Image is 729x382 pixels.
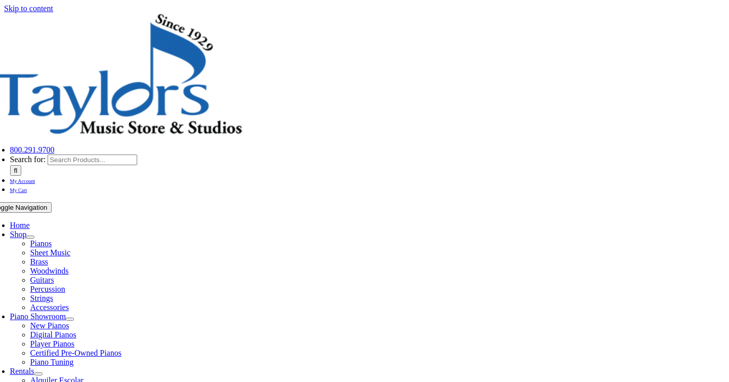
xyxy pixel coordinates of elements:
a: My Account [10,176,35,184]
a: Piano Showroom [10,312,66,321]
a: Accessories [30,303,69,312]
button: Open submenu of Rentals [34,372,43,375]
a: Piano Tuning [30,358,74,366]
a: Brass [30,257,49,266]
a: Strings [30,294,53,302]
a: My Cart [10,185,27,194]
a: Player Pianos [30,339,75,348]
a: New Pianos [30,321,69,330]
button: Open submenu of Piano Showroom [66,318,74,321]
a: 800.291.9700 [10,145,55,154]
a: Home [10,221,30,230]
a: Sheet Music [30,248,71,257]
a: Guitars [30,276,54,284]
input: Search [10,165,22,176]
span: My Account [10,178,35,184]
a: Woodwinds [30,266,69,275]
span: Search for: [10,155,46,164]
a: Digital Pianos [30,330,76,339]
a: Certified Pre-Owned Pianos [30,349,121,357]
a: Rentals [10,367,34,375]
input: Search Products... [48,155,137,165]
a: Skip to content [4,4,53,13]
a: Pianos [30,239,52,248]
a: Percussion [30,285,65,293]
button: Open submenu of Shop [26,236,34,239]
a: Shop [10,230,27,239]
span: My Cart [10,187,27,193]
